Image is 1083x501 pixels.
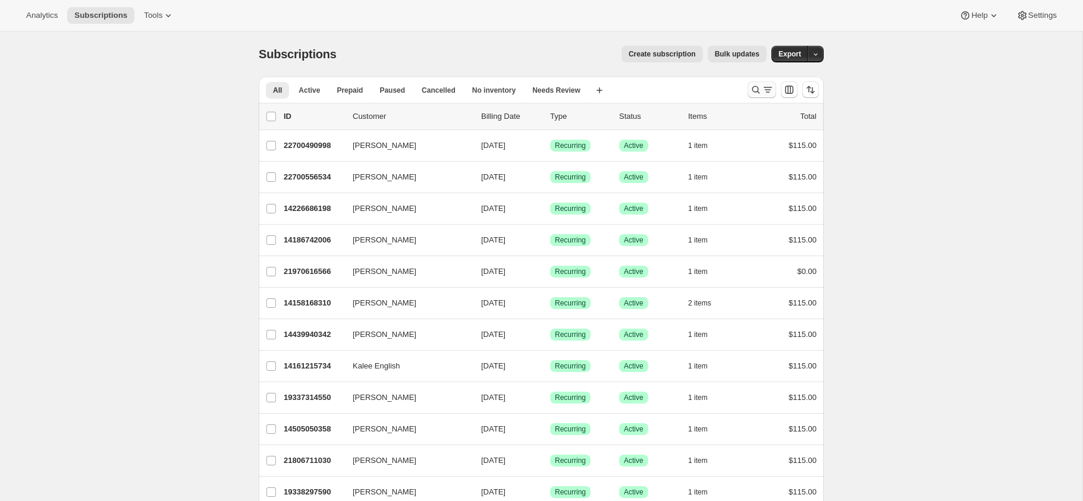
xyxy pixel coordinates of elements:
[284,484,817,500] div: 19338297590[PERSON_NAME][DATE]SuccessRecurringSuccessActive1 item$115.00
[481,298,506,307] span: [DATE]
[688,172,708,182] span: 1 item
[688,204,708,213] span: 1 item
[621,46,703,62] button: Create subscription
[789,361,817,370] span: $115.00
[688,358,721,374] button: 1 item
[144,11,162,20] span: Tools
[688,235,708,245] span: 1 item
[353,140,416,152] span: [PERSON_NAME]
[555,141,586,150] span: Recurring
[346,357,464,376] button: Kalee English
[624,141,643,150] span: Active
[778,49,801,59] span: Export
[284,137,817,154] div: 22700490998[PERSON_NAME][DATE]SuccessRecurringSuccessActive1 item$115.00
[708,46,767,62] button: Bulk updates
[284,203,343,215] p: 14226686198
[624,424,643,434] span: Active
[273,86,282,95] span: All
[688,452,721,469] button: 1 item
[284,111,817,122] div: IDCustomerBilling DateTypeStatusItemsTotal
[346,136,464,155] button: [PERSON_NAME]
[789,487,817,496] span: $115.00
[346,420,464,439] button: [PERSON_NAME]
[555,424,586,434] span: Recurring
[555,267,586,276] span: Recurring
[472,86,516,95] span: No inventory
[688,424,708,434] span: 1 item
[781,81,798,98] button: Customize table column order and visibility
[789,393,817,402] span: $115.00
[952,7,1006,24] button: Help
[1009,7,1064,24] button: Settings
[688,263,721,280] button: 1 item
[789,424,817,433] span: $115.00
[74,11,127,20] span: Subscriptions
[346,262,464,281] button: [PERSON_NAME]
[481,235,506,244] span: [DATE]
[481,424,506,433] span: [DATE]
[284,232,817,248] div: 14186742006[PERSON_NAME][DATE]SuccessRecurringSuccessActive1 item$115.00
[688,421,721,437] button: 1 item
[555,204,586,213] span: Recurring
[555,393,586,402] span: Recurring
[797,267,817,276] span: $0.00
[353,266,416,278] span: [PERSON_NAME]
[688,295,724,311] button: 2 items
[481,172,506,181] span: [DATE]
[346,168,464,187] button: [PERSON_NAME]
[346,388,464,407] button: [PERSON_NAME]
[624,235,643,245] span: Active
[688,232,721,248] button: 1 item
[422,86,456,95] span: Cancelled
[789,172,817,181] span: $115.00
[379,86,405,95] span: Paused
[532,86,580,95] span: Needs Review
[346,294,464,313] button: [PERSON_NAME]
[19,7,65,24] button: Analytics
[688,111,748,122] div: Items
[789,298,817,307] span: $115.00
[137,7,181,24] button: Tools
[555,456,586,465] span: Recurring
[550,111,610,122] div: Type
[481,487,506,496] span: [DATE]
[688,267,708,276] span: 1 item
[590,82,609,99] button: Create new view
[688,200,721,217] button: 1 item
[481,141,506,150] span: [DATE]
[789,235,817,244] span: $115.00
[688,389,721,406] button: 1 item
[346,231,464,250] button: [PERSON_NAME]
[299,86,320,95] span: Active
[688,326,721,343] button: 1 item
[624,393,643,402] span: Active
[353,297,416,309] span: [PERSON_NAME]
[555,235,586,245] span: Recurring
[284,234,343,246] p: 14186742006
[688,361,708,371] span: 1 item
[284,392,343,404] p: 19337314550
[624,330,643,339] span: Active
[284,455,343,467] p: 21806711030
[353,392,416,404] span: [PERSON_NAME]
[481,456,506,465] span: [DATE]
[481,361,506,370] span: [DATE]
[353,234,416,246] span: [PERSON_NAME]
[624,267,643,276] span: Active
[1028,11,1057,20] span: Settings
[801,111,817,122] p: Total
[284,421,817,437] div: 14505050358[PERSON_NAME][DATE]SuccessRecurringSuccessActive1 item$115.00
[748,81,776,98] button: Search and filter results
[284,329,343,341] p: 14439940342
[284,326,817,343] div: 14439940342[PERSON_NAME][DATE]SuccessRecurringSuccessActive1 item$115.00
[67,7,134,24] button: Subscriptions
[481,330,506,339] span: [DATE]
[688,298,711,308] span: 2 items
[353,203,416,215] span: [PERSON_NAME]
[688,137,721,154] button: 1 item
[555,298,586,308] span: Recurring
[353,171,416,183] span: [PERSON_NAME]
[688,484,721,500] button: 1 item
[353,329,416,341] span: [PERSON_NAME]
[624,361,643,371] span: Active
